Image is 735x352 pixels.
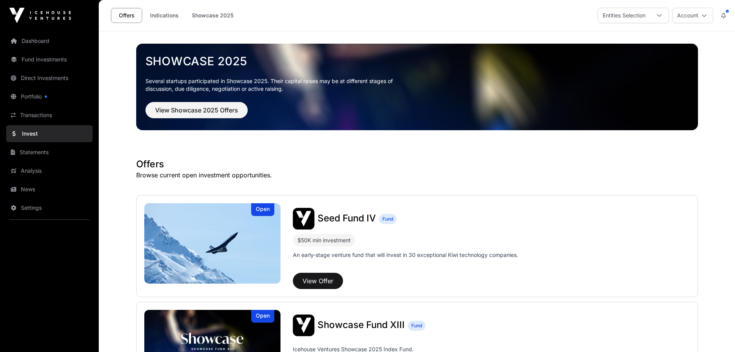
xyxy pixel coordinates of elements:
a: Showcase 2025 [145,54,689,68]
a: Statements [6,144,93,161]
img: Showcase Fund XIII [293,315,314,336]
span: Seed Fund IV [318,213,376,224]
a: Settings [6,199,93,216]
iframe: Chat Widget [696,315,735,352]
h1: Offers [136,158,698,170]
a: Indications [145,8,184,23]
button: View Showcase 2025 Offers [145,102,248,118]
span: View Showcase 2025 Offers [155,105,238,115]
a: Fund Investments [6,51,93,68]
a: Seed Fund IVOpen [144,203,281,284]
a: Dashboard [6,32,93,49]
img: Seed Fund IV [293,208,314,230]
a: News [6,181,93,198]
a: Seed Fund IV [318,214,376,224]
div: $50K min investment [297,236,351,245]
a: Invest [6,125,93,142]
span: Showcase Fund XIII [318,319,405,330]
span: Fund [411,323,422,329]
a: Portfolio [6,88,93,105]
a: Transactions [6,107,93,124]
a: Showcase 2025 [187,8,238,23]
div: $50K min investment [293,234,355,247]
a: Showcase Fund XIII [318,320,405,330]
div: Entities Selection [598,8,650,23]
p: Several startups participated in Showcase 2025. Their capital raises may be at different stages o... [145,77,405,93]
img: Showcase 2025 [136,44,698,130]
button: View Offer [293,273,343,289]
p: Browse current open investment opportunities. [136,170,698,180]
div: Open [251,203,274,216]
a: Offers [111,8,142,23]
div: Open [251,310,274,323]
img: Seed Fund IV [144,203,281,284]
span: Fund [382,216,393,222]
p: An early-stage venture fund that will invest in 30 exceptional Kiwi technology companies. [293,251,518,259]
a: View Showcase 2025 Offers [145,110,248,117]
a: Analysis [6,162,93,179]
img: Icehouse Ventures Logo [9,8,71,23]
a: Direct Investments [6,70,93,87]
button: Account [672,8,713,23]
